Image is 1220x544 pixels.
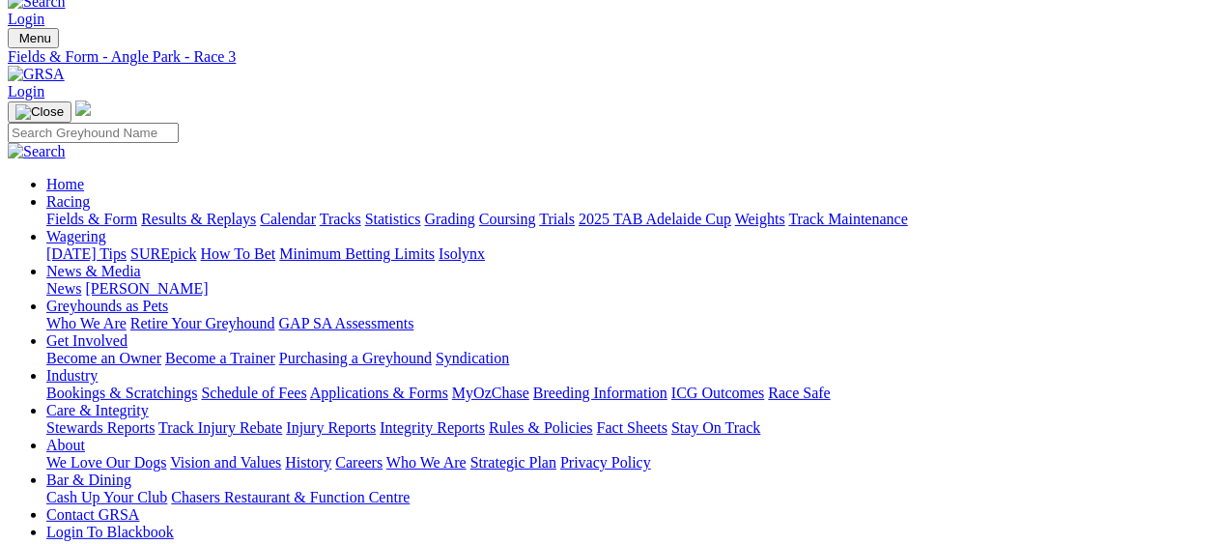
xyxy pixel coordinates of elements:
[46,454,1212,472] div: About
[46,211,137,227] a: Fields & Form
[286,419,376,436] a: Injury Reports
[46,315,1212,332] div: Greyhounds as Pets
[158,419,282,436] a: Track Injury Rebate
[19,31,51,45] span: Menu
[671,385,764,401] a: ICG Outcomes
[130,245,196,262] a: SUREpick
[285,454,331,471] a: History
[46,524,174,540] a: Login To Blackbook
[279,315,414,331] a: GAP SA Assessments
[789,211,908,227] a: Track Maintenance
[46,298,168,314] a: Greyhounds as Pets
[130,315,275,331] a: Retire Your Greyhound
[436,350,509,366] a: Syndication
[425,211,475,227] a: Grading
[46,367,98,384] a: Industry
[260,211,316,227] a: Calendar
[170,454,281,471] a: Vision and Values
[579,211,731,227] a: 2025 TAB Adelaide Cup
[671,419,760,436] a: Stay On Track
[46,263,141,279] a: News & Media
[46,280,81,297] a: News
[320,211,361,227] a: Tracks
[46,245,1212,263] div: Wagering
[539,211,575,227] a: Trials
[46,228,106,244] a: Wagering
[46,454,166,471] a: We Love Our Dogs
[597,419,667,436] a: Fact Sheets
[8,123,179,143] input: Search
[46,350,161,366] a: Become an Owner
[380,419,485,436] a: Integrity Reports
[201,385,306,401] a: Schedule of Fees
[386,454,467,471] a: Who We Are
[75,100,91,116] img: logo-grsa-white.png
[489,419,593,436] a: Rules & Policies
[46,211,1212,228] div: Racing
[46,472,131,488] a: Bar & Dining
[46,280,1212,298] div: News & Media
[8,28,59,48] button: Toggle navigation
[46,385,197,401] a: Bookings & Scratchings
[479,211,536,227] a: Coursing
[46,437,85,453] a: About
[560,454,651,471] a: Privacy Policy
[46,350,1212,367] div: Get Involved
[8,101,71,123] button: Toggle navigation
[279,350,432,366] a: Purchasing a Greyhound
[46,245,127,262] a: [DATE] Tips
[141,211,256,227] a: Results & Replays
[8,11,44,27] a: Login
[165,350,275,366] a: Become a Trainer
[279,245,435,262] a: Minimum Betting Limits
[171,489,410,505] a: Chasers Restaurant & Function Centre
[46,419,155,436] a: Stewards Reports
[46,176,84,192] a: Home
[46,332,128,349] a: Get Involved
[8,48,1212,66] a: Fields & Form - Angle Park - Race 3
[8,83,44,100] a: Login
[470,454,556,471] a: Strategic Plan
[85,280,208,297] a: [PERSON_NAME]
[8,143,66,160] img: Search
[201,245,276,262] a: How To Bet
[452,385,529,401] a: MyOzChase
[15,104,64,120] img: Close
[768,385,830,401] a: Race Safe
[335,454,383,471] a: Careers
[735,211,785,227] a: Weights
[46,315,127,331] a: Who We Are
[46,193,90,210] a: Racing
[310,385,448,401] a: Applications & Forms
[46,506,139,523] a: Contact GRSA
[439,245,485,262] a: Isolynx
[46,402,149,418] a: Care & Integrity
[8,66,65,83] img: GRSA
[46,489,1212,506] div: Bar & Dining
[46,419,1212,437] div: Care & Integrity
[533,385,667,401] a: Breeding Information
[365,211,421,227] a: Statistics
[46,489,167,505] a: Cash Up Your Club
[46,385,1212,402] div: Industry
